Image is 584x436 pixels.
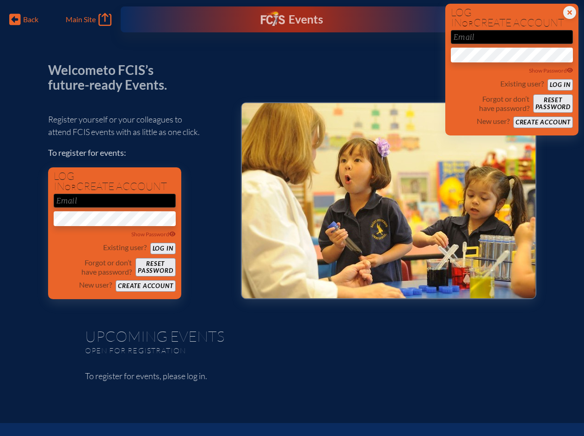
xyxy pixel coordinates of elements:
input: Email [451,30,573,44]
button: Resetpassword [533,94,573,113]
p: Existing user? [103,243,147,252]
p: Forgot or don’t have password? [451,94,529,113]
h1: Log in create account [451,7,573,28]
span: or [65,183,76,192]
span: Back [23,15,38,24]
p: New user? [477,117,510,126]
h1: Log in create account [54,171,176,192]
span: Show Password [529,67,573,74]
button: Create account [513,117,573,128]
p: Register yourself or your colleagues to attend FCIS events with as little as one click. [48,113,226,138]
p: Welcome to FCIS’s future-ready Events. [48,63,178,92]
p: Forgot or don’t have password? [54,258,132,276]
p: Existing user? [500,79,544,88]
p: To register for events, please log in. [85,370,499,382]
p: Open for registration [85,346,329,355]
input: Email [54,194,176,208]
button: Create account [116,280,175,292]
h1: Upcoming Events [85,329,499,344]
p: New user? [79,280,112,289]
button: Log in [150,243,176,254]
a: Main Site [66,13,111,26]
button: Resetpassword [135,258,175,276]
button: Log in [547,79,573,91]
div: FCIS Events — Future ready [221,11,363,28]
span: Show Password [131,231,176,238]
span: or [462,19,473,28]
p: To register for events: [48,147,226,159]
img: Events [242,103,535,298]
span: Main Site [66,15,96,24]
